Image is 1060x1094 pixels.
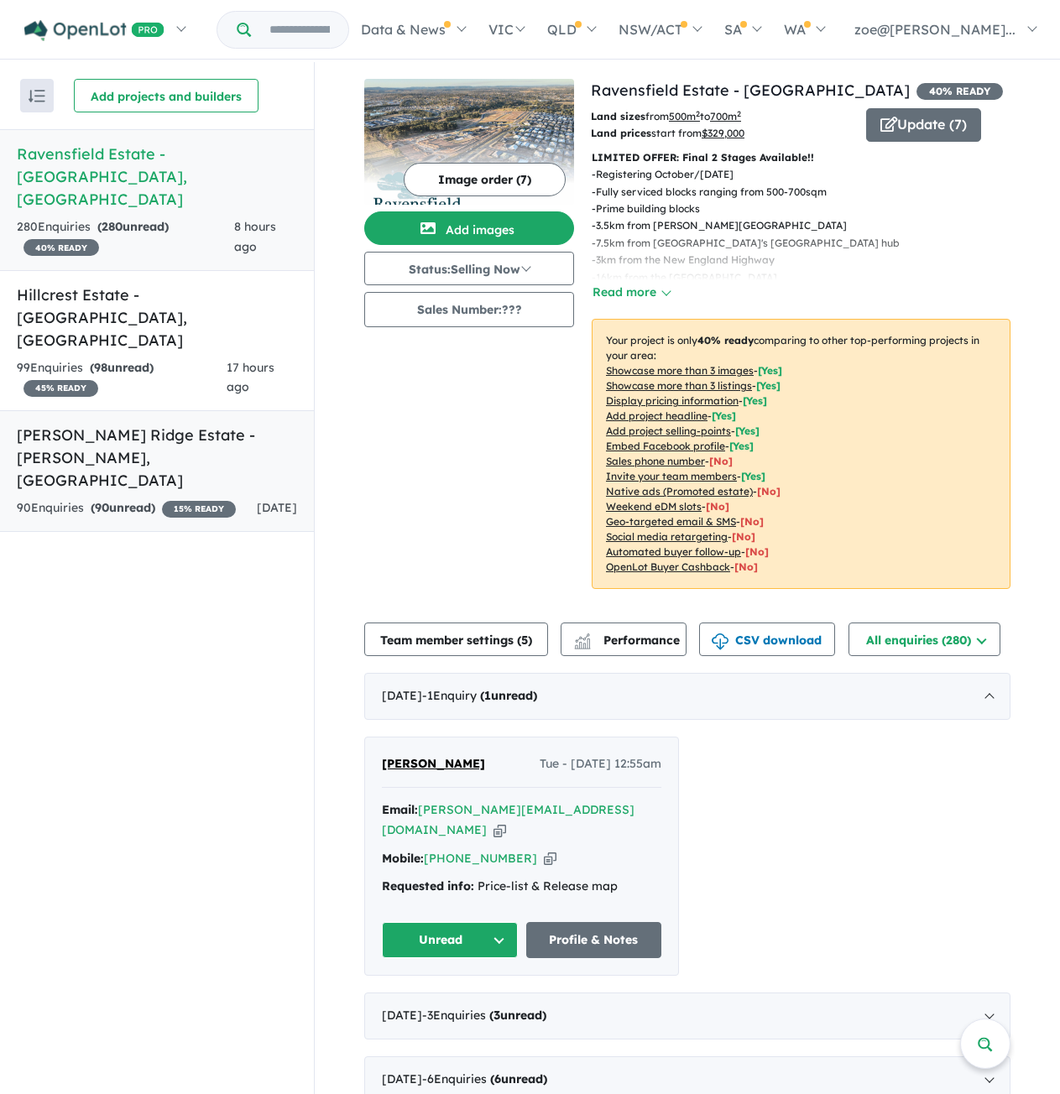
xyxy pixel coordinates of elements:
span: [No] [745,545,769,558]
a: [PERSON_NAME] [382,754,485,774]
button: Update (7) [866,108,981,142]
a: Profile & Notes [526,922,662,958]
span: Tue - [DATE] 12:55am [540,754,661,774]
p: start from [591,125,854,142]
u: Embed Facebook profile [606,440,725,452]
strong: Email: [382,802,418,817]
span: 40 % READY [23,239,99,256]
p: - Fully serviced blocks ranging from 500-700sqm [592,184,1024,201]
span: [No] [734,560,758,573]
div: [DATE] [364,992,1010,1039]
button: Team member settings (5) [364,623,548,656]
span: [ Yes ] [743,394,767,407]
span: 40 % READY [916,83,1003,100]
a: [PHONE_NUMBER] [424,851,537,866]
div: 280 Enquir ies [17,217,234,258]
span: [ Yes ] [735,425,760,437]
u: Geo-targeted email & SMS [606,515,736,528]
div: 90 Enquir ies [17,498,236,518]
span: [ Yes ] [712,409,736,422]
p: - Registering October/[DATE] [592,166,1024,183]
input: Try estate name, suburb, builder or developer [254,12,345,48]
span: 45 % READY [23,380,98,397]
span: 98 [94,360,107,375]
u: Add project selling-points [606,425,731,437]
img: Ravensfield Estate - Farley [364,79,574,205]
span: 6 [494,1071,501,1086]
img: line-chart.svg [575,633,590,643]
strong: ( unread) [480,688,537,703]
span: 15 % READY [162,501,236,518]
p: - 3.5km from [PERSON_NAME][GEOGRAPHIC_DATA] [592,217,1024,234]
span: [ Yes ] [741,470,765,482]
p: - 3km from the New England Highway [592,252,1024,268]
span: [ Yes ] [758,364,782,377]
u: Showcase more than 3 listings [606,379,752,392]
u: 700 m [710,110,741,122]
strong: Mobile: [382,851,424,866]
span: - 6 Enquir ies [422,1071,547,1086]
strong: ( unread) [490,1071,547,1086]
strong: ( unread) [489,1008,546,1023]
p: - Prime building blocks [592,201,1024,217]
h5: [PERSON_NAME] Ridge Estate - [PERSON_NAME] , [GEOGRAPHIC_DATA] [17,424,297,492]
span: [ Yes ] [756,379,781,392]
span: [ Yes ] [729,440,754,452]
span: 1 [484,688,491,703]
u: $ 329,000 [702,127,744,139]
button: CSV download [699,623,835,656]
u: Automated buyer follow-up [606,545,741,558]
button: Add projects and builders [74,79,258,112]
b: Land sizes [591,110,645,122]
span: Performance [577,633,680,648]
span: 280 [102,219,123,234]
span: to [700,110,741,122]
u: OpenLot Buyer Cashback [606,560,730,573]
span: zoe@[PERSON_NAME]... [854,21,1016,38]
a: Ravensfield Estate - [GEOGRAPHIC_DATA] [591,81,910,100]
strong: Requested info: [382,878,474,893]
img: sort.svg [29,90,45,102]
span: [No] [740,515,764,528]
img: bar-chart.svg [574,638,591,649]
div: 99 Enquir ies [17,358,227,399]
span: [PERSON_NAME] [382,756,485,771]
u: Weekend eDM slots [606,500,702,513]
button: Image order (7) [404,163,566,196]
span: - 1 Enquir y [422,688,537,703]
button: Sales Number:??? [364,292,574,327]
span: [No] [706,500,729,513]
button: Copy [544,850,556,867]
button: Unread [382,922,518,958]
button: Performance [561,623,687,656]
span: [ No ] [709,455,733,467]
span: 5 [521,633,528,648]
img: Openlot PRO Logo White [24,20,164,41]
u: Add project headline [606,409,708,422]
u: 500 m [669,110,700,122]
strong: ( unread) [90,360,154,375]
u: Native ads (Promoted estate) [606,485,753,498]
span: 3 [493,1008,500,1023]
u: Showcase more than 3 images [606,364,754,377]
b: 40 % ready [697,334,754,346]
p: LIMITED OFFER: Final 2 Stages Available!! [592,149,1010,166]
img: download icon [712,633,728,650]
button: All enquiries (280) [849,623,1000,656]
strong: ( unread) [97,219,169,234]
button: Add images [364,211,574,245]
h5: Ravensfield Estate - [GEOGRAPHIC_DATA] , [GEOGRAPHIC_DATA] [17,143,297,211]
u: Display pricing information [606,394,739,407]
span: [DATE] [257,500,297,515]
p: Your project is only comparing to other top-performing projects in your area: - - - - - - - - - -... [592,319,1010,589]
span: - 3 Enquir ies [422,1008,546,1023]
button: Copy [493,821,506,839]
span: 17 hours ago [227,360,274,395]
u: Sales phone number [606,455,705,467]
span: [No] [757,485,781,498]
span: [No] [732,530,755,543]
button: Status:Selling Now [364,252,574,285]
sup: 2 [696,109,700,118]
h5: Hillcrest Estate - [GEOGRAPHIC_DATA] , [GEOGRAPHIC_DATA] [17,284,297,352]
